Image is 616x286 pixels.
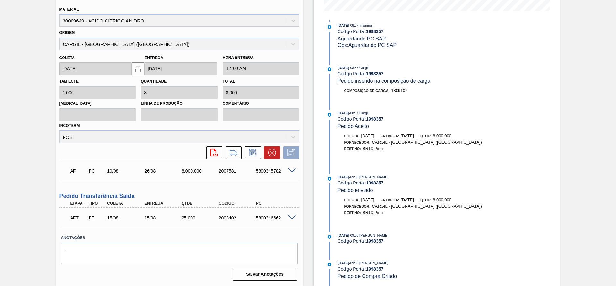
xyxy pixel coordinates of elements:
span: Fornecedor: [344,140,371,144]
span: - 09:06 [349,261,358,265]
div: Aguardando Fornecimento [69,211,88,225]
span: Destino: [344,147,361,151]
div: PO [254,201,296,206]
div: Código Portal: [338,266,490,272]
div: 26/08/2025 [143,168,184,174]
span: Obs: Aguardando PC SAP [338,42,397,48]
span: - 08:37 [349,24,358,27]
label: Anotações [61,233,298,243]
span: Coleta: [344,198,360,202]
strong: 1998357 [366,71,384,76]
span: [DATE] [338,233,349,237]
div: 15/08/2025 [106,215,147,220]
input: dd/mm/yyyy [59,62,132,75]
label: Coleta [59,56,75,60]
div: 15/08/2025 [143,215,184,220]
div: Entrega [143,201,184,206]
div: Código [217,201,259,206]
span: Composição de Carga : [344,89,390,93]
div: Código Portal: [338,29,490,34]
div: Etapa [69,201,88,206]
span: : [PERSON_NAME] [358,233,389,237]
span: Coleta: [344,134,360,138]
span: Entrega: [381,134,399,138]
div: 2008402 [217,215,259,220]
div: Cancelar pedido [261,146,280,159]
span: : [PERSON_NAME] [358,175,389,179]
img: atual [328,235,331,239]
span: : Insumos [358,23,373,27]
img: atual [328,25,331,29]
img: atual [328,263,331,266]
label: Hora Entrega [223,53,299,62]
p: AF [70,168,86,174]
label: Linha de Produção [141,99,218,108]
span: : Cargill [358,111,369,115]
span: [DATE] [338,66,349,70]
div: Código Portal: [338,238,490,244]
img: atual [328,113,331,117]
div: 25,000 [180,215,222,220]
span: Pedido enviado [338,187,373,193]
div: Qtde [180,201,222,206]
span: Pedido de Compra Criado [338,273,397,279]
span: [DATE] [401,197,414,202]
textarea: . [61,243,298,264]
label: [MEDICAL_DATA] [59,99,136,108]
div: Coleta [106,201,147,206]
strong: 1998357 [366,180,384,185]
div: Código Portal: [338,116,490,121]
div: Salvar Pedido [280,146,299,159]
span: 8.000,000 [433,133,451,138]
label: Entrega [144,56,163,60]
strong: 1998357 [366,29,384,34]
div: Código Portal: [338,71,490,76]
span: 1809107 [391,88,407,93]
p: AFT [70,215,86,220]
span: [DATE] [338,23,349,27]
div: Abrir arquivo PDF [203,146,222,159]
span: [DATE] [401,133,414,138]
span: - 08:37 [349,66,358,70]
span: BR13-Piraí [363,210,383,215]
div: 19/08/2025 [106,168,147,174]
span: BR13-Piraí [363,146,383,151]
div: Ir para Composição de Carga [222,146,242,159]
button: locked [132,62,144,75]
label: Total [223,79,235,84]
div: 5800345782 [254,168,296,174]
div: Aguardando Faturamento [69,164,88,178]
strong: 1998357 [366,116,384,121]
span: [DATE] [338,111,349,115]
strong: 1998357 [366,266,384,272]
div: Código Portal: [338,180,490,185]
span: - 08:37 [349,112,358,115]
span: CARGIL - [GEOGRAPHIC_DATA] ([GEOGRAPHIC_DATA]) [372,204,482,209]
span: Qtde: [420,198,431,202]
label: Origem [59,31,75,35]
span: Aguardando PC SAP [338,36,386,41]
button: Salvar Anotações [233,268,297,281]
img: atual [328,177,331,181]
span: Pedido Aceito [338,123,369,129]
img: atual [328,67,331,71]
span: CARGIL - [GEOGRAPHIC_DATA] ([GEOGRAPHIC_DATA]) [372,140,482,145]
span: : [PERSON_NAME] [358,261,389,265]
label: Incoterm [59,123,80,128]
label: Tam lote [59,79,79,84]
span: Destino: [344,211,361,215]
span: Qtde: [420,134,431,138]
div: Tipo [87,201,106,206]
span: : Cargill [358,66,369,70]
span: - 09:06 [349,234,358,237]
div: 8.000,000 [180,168,222,174]
span: [DATE] [338,175,349,179]
span: Fornecedor: [344,204,371,208]
div: 2007581 [217,168,259,174]
strong: 1998357 [366,238,384,244]
div: Pedido de Compra [87,168,106,174]
img: locked [134,65,142,73]
span: 8.000,000 [433,197,451,202]
span: Pedido inserido na composição de carga [338,78,430,84]
label: Comentário [223,99,299,108]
